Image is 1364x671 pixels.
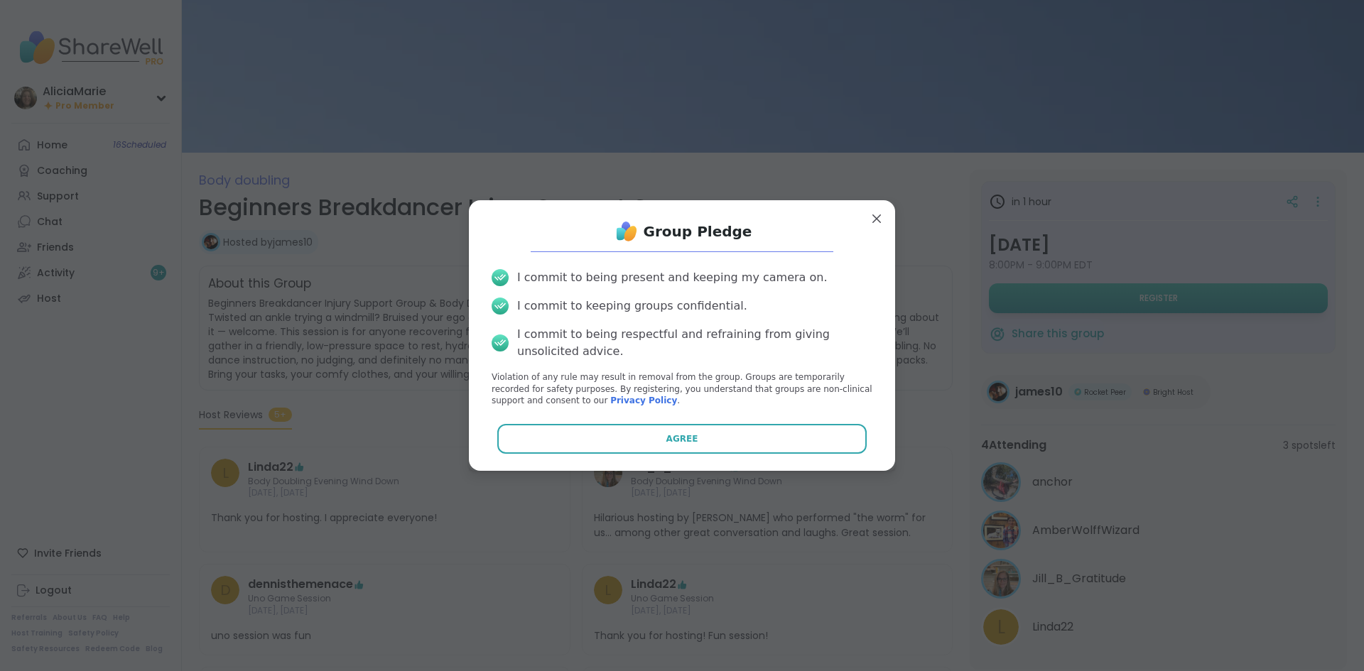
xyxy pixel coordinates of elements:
[612,217,641,246] img: ShareWell Logo
[517,298,747,315] div: I commit to keeping groups confidential.
[492,371,872,407] p: Violation of any rule may result in removal from the group. Groups are temporarily recorded for s...
[610,395,677,405] a: Privacy Policy
[517,269,827,286] div: I commit to being present and keeping my camera on.
[666,432,698,445] span: Agree
[497,424,867,454] button: Agree
[517,326,872,360] div: I commit to being respectful and refraining from giving unsolicited advice.
[644,222,752,241] h1: Group Pledge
